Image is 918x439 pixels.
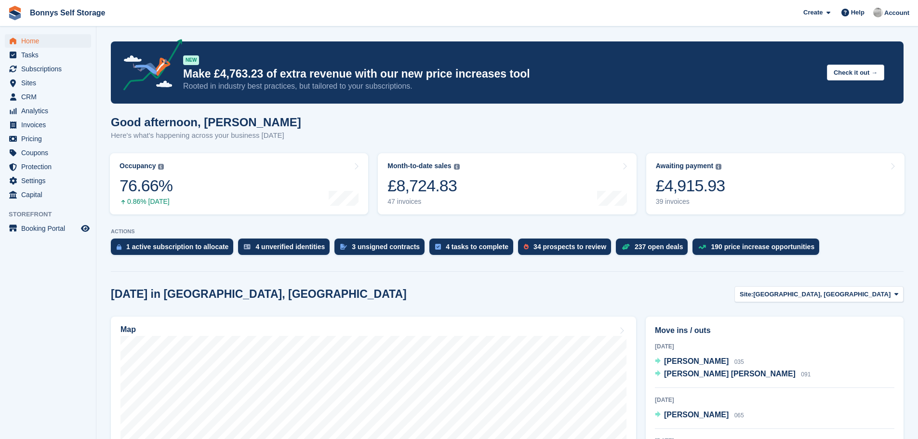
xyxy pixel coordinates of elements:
span: Storefront [9,210,96,219]
span: 091 [801,371,811,378]
a: menu [5,118,91,132]
div: £8,724.83 [387,176,459,196]
span: Capital [21,188,79,201]
span: [PERSON_NAME] [664,357,729,365]
img: active_subscription_to_allocate_icon-d502201f5373d7db506a760aba3b589e785aa758c864c3986d89f69b8ff3... [117,244,121,250]
span: 065 [734,412,744,419]
img: icon-info-grey-7440780725fd019a000dd9b08b2336e03edf1995a4989e88bcd33f0948082b44.svg [454,164,460,170]
a: [PERSON_NAME] 065 [655,409,744,422]
button: Site: [GEOGRAPHIC_DATA], [GEOGRAPHIC_DATA] [734,286,904,302]
span: [PERSON_NAME] [664,411,729,419]
a: Preview store [80,223,91,234]
h1: Good afternoon, [PERSON_NAME] [111,116,301,129]
a: Occupancy 76.66% 0.86% [DATE] [110,153,368,214]
span: Invoices [21,118,79,132]
span: Sites [21,76,79,90]
a: [PERSON_NAME] 035 [655,356,744,368]
img: prospect-51fa495bee0391a8d652442698ab0144808aea92771e9ea1ae160a38d050c398.svg [524,244,529,250]
div: 4 unverified identities [255,243,325,251]
p: Rooted in industry best practices, but tailored to your subscriptions. [183,81,819,92]
a: 4 unverified identities [238,239,334,260]
h2: Map [120,325,136,334]
span: Booking Portal [21,222,79,235]
span: 035 [734,359,744,365]
a: Awaiting payment £4,915.93 39 invoices [646,153,905,214]
span: Create [803,8,823,17]
a: 4 tasks to complete [429,239,518,260]
img: verify_identity-adf6edd0f0f0b5bbfe63781bf79b02c33cf7c696d77639b501bdc392416b5a36.svg [244,244,251,250]
a: menu [5,62,91,76]
img: price_increase_opportunities-93ffe204e8149a01c8c9dc8f82e8f89637d9d84a8eef4429ea346261dce0b2c0.svg [698,245,706,249]
div: [DATE] [655,342,894,351]
a: menu [5,174,91,187]
a: menu [5,222,91,235]
div: NEW [183,55,199,65]
div: Occupancy [120,162,156,170]
a: 3 unsigned contracts [334,239,429,260]
div: 4 tasks to complete [446,243,508,251]
div: 76.66% [120,176,173,196]
div: [DATE] [655,396,894,404]
a: menu [5,188,91,201]
img: James Bonny [873,8,883,17]
img: icon-info-grey-7440780725fd019a000dd9b08b2336e03edf1995a4989e88bcd33f0948082b44.svg [158,164,164,170]
div: 190 price increase opportunities [711,243,814,251]
span: Pricing [21,132,79,146]
a: 237 open deals [616,239,692,260]
a: 34 prospects to review [518,239,616,260]
span: Home [21,34,79,48]
a: menu [5,34,91,48]
div: 3 unsigned contracts [352,243,420,251]
div: 39 invoices [656,198,725,206]
span: Analytics [21,104,79,118]
a: Month-to-date sales £8,724.83 47 invoices [378,153,636,214]
a: 1 active subscription to allocate [111,239,238,260]
span: Subscriptions [21,62,79,76]
span: Settings [21,174,79,187]
div: 237 open deals [635,243,683,251]
a: menu [5,160,91,173]
span: Account [884,8,909,18]
a: menu [5,132,91,146]
span: Protection [21,160,79,173]
span: CRM [21,90,79,104]
div: 34 prospects to review [533,243,606,251]
span: [PERSON_NAME] [PERSON_NAME] [664,370,796,378]
div: £4,915.93 [656,176,725,196]
p: ACTIONS [111,228,904,235]
button: Check it out → [827,65,884,80]
p: Here's what's happening across your business [DATE] [111,130,301,141]
a: Bonnys Self Storage [26,5,109,21]
a: 190 price increase opportunities [692,239,824,260]
img: deal-1b604bf984904fb50ccaf53a9ad4b4a5d6e5aea283cecdc64d6e3604feb123c2.svg [622,243,630,250]
img: icon-info-grey-7440780725fd019a000dd9b08b2336e03edf1995a4989e88bcd33f0948082b44.svg [716,164,721,170]
h2: [DATE] in [GEOGRAPHIC_DATA], [GEOGRAPHIC_DATA] [111,288,407,301]
a: menu [5,76,91,90]
span: Tasks [21,48,79,62]
div: 1 active subscription to allocate [126,243,228,251]
div: Month-to-date sales [387,162,451,170]
span: Help [851,8,865,17]
img: contract_signature_icon-13c848040528278c33f63329250d36e43548de30e8caae1d1a13099fd9432cc5.svg [340,244,347,250]
div: Awaiting payment [656,162,714,170]
a: menu [5,146,91,160]
a: [PERSON_NAME] [PERSON_NAME] 091 [655,368,811,381]
a: menu [5,104,91,118]
div: 0.86% [DATE] [120,198,173,206]
h2: Move ins / outs [655,325,894,336]
p: Make £4,763.23 of extra revenue with our new price increases tool [183,67,819,81]
img: stora-icon-8386f47178a22dfd0bd8f6a31ec36ba5ce8667c1dd55bd0f319d3a0aa187defe.svg [8,6,22,20]
a: menu [5,90,91,104]
div: 47 invoices [387,198,459,206]
img: price-adjustments-announcement-icon-8257ccfd72463d97f412b2fc003d46551f7dbcb40ab6d574587a9cd5c0d94... [115,39,183,94]
a: menu [5,48,91,62]
span: Site: [740,290,753,299]
span: [GEOGRAPHIC_DATA], [GEOGRAPHIC_DATA] [753,290,891,299]
img: task-75834270c22a3079a89374b754ae025e5fb1db73e45f91037f5363f120a921f8.svg [435,244,441,250]
span: Coupons [21,146,79,160]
